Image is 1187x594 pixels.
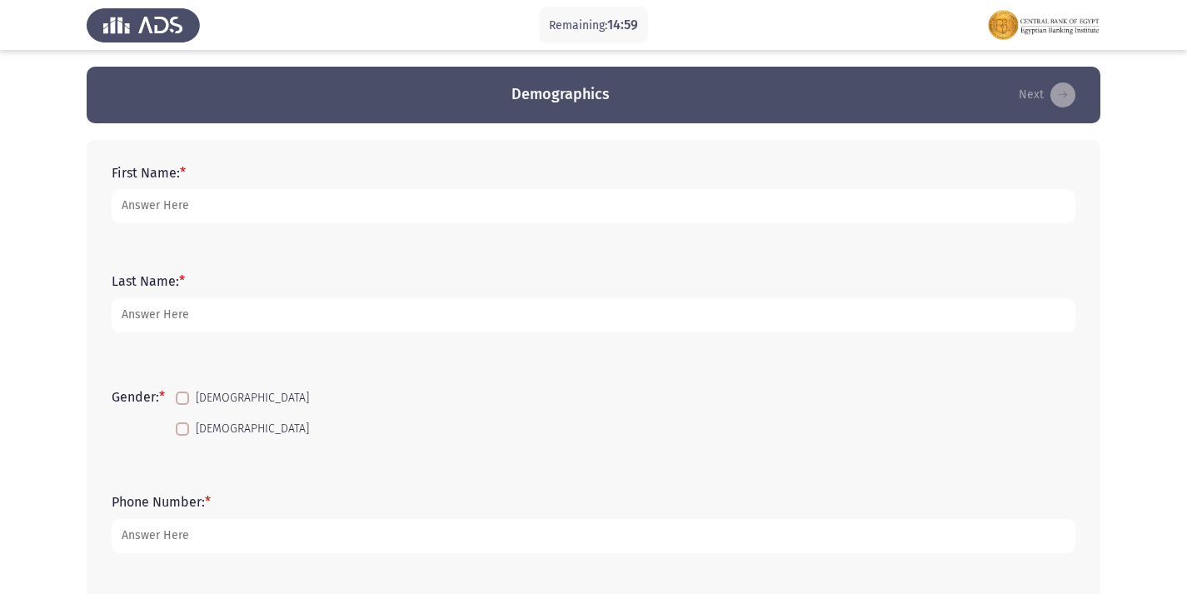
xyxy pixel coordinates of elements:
[112,389,165,405] label: Gender:
[549,15,638,36] p: Remaining:
[87,2,200,48] img: Assess Talent Management logo
[112,519,1075,553] input: add answer text
[112,494,211,510] label: Phone Number:
[511,84,610,105] h3: Demographics
[112,273,185,289] label: Last Name:
[196,388,309,408] span: [DEMOGRAPHIC_DATA]
[1014,82,1080,108] button: load next page
[112,189,1075,223] input: add answer text
[112,165,186,181] label: First Name:
[987,2,1100,48] img: Assessment logo of FOCUS Assessment 3 Modules EN
[112,298,1075,332] input: add answer text
[196,419,309,439] span: [DEMOGRAPHIC_DATA]
[607,17,638,32] span: 14:59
